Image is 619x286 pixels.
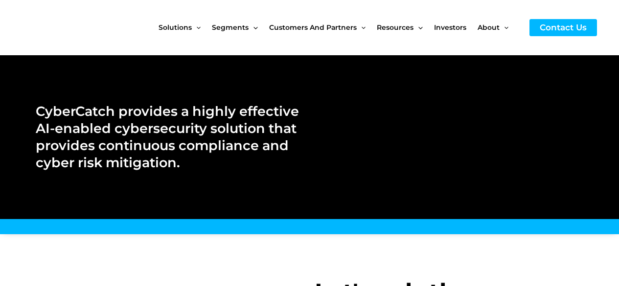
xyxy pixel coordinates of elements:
[357,7,366,48] span: Menu Toggle
[192,7,201,48] span: Menu Toggle
[36,103,299,171] h2: CyberCatch provides a highly effective AI-enabled cybersecurity solution that provides continuous...
[269,7,357,48] span: Customers and Partners
[377,7,413,48] span: Resources
[17,7,135,48] img: CyberCatch
[529,19,597,36] a: Contact Us
[159,7,192,48] span: Solutions
[249,7,257,48] span: Menu Toggle
[500,7,508,48] span: Menu Toggle
[212,7,249,48] span: Segments
[434,7,466,48] span: Investors
[434,7,478,48] a: Investors
[413,7,422,48] span: Menu Toggle
[478,7,500,48] span: About
[159,7,520,48] nav: Site Navigation: New Main Menu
